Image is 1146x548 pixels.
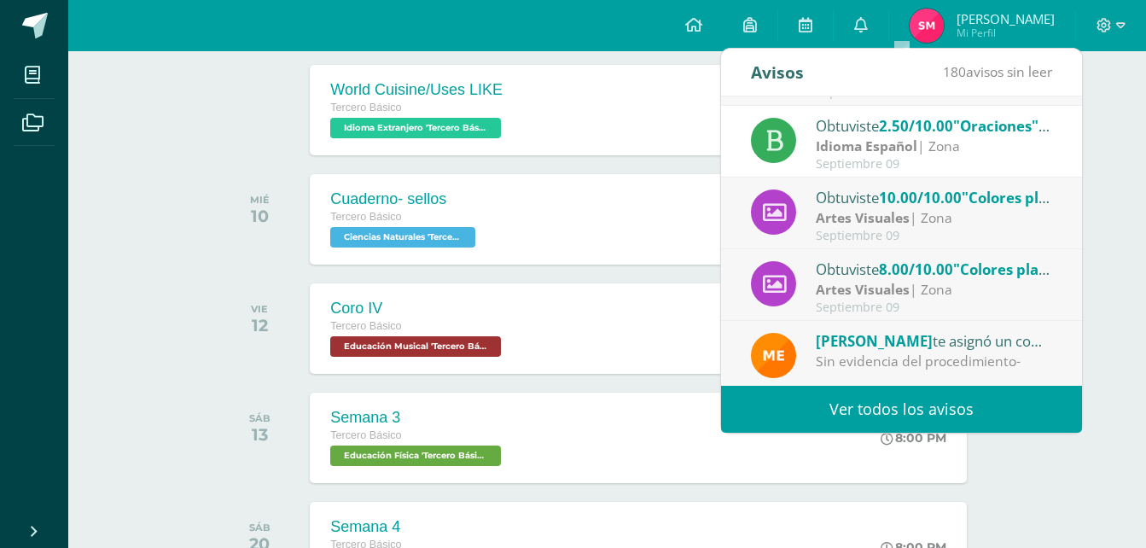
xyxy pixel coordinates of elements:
span: [PERSON_NAME] [816,331,933,351]
div: | Zona [816,137,1053,156]
span: avisos sin leer [943,62,1052,81]
strong: Artes Visuales [816,280,910,299]
img: bd5c7d90de01a998aac2bc4ae78bdcd9.png [751,333,796,378]
div: 8:00 PM [881,430,946,446]
div: Sin evidencia del procedimiento- [816,352,1053,371]
div: Septiembre 09 [816,300,1053,315]
span: Tercero Básico [330,320,401,332]
span: Tercero Básico [330,211,401,223]
span: Educación Física 'Tercero Básico A' [330,446,501,466]
span: 8.00/10.00 [879,259,953,279]
span: [PERSON_NAME] [957,10,1055,27]
span: Idioma Extranjero 'Tercero Básico A' [330,118,501,138]
div: 12 [251,315,268,335]
span: 2.50/10.00 [879,116,953,136]
a: Ver todos los avisos [721,386,1082,433]
div: Semana 3 [330,409,505,427]
div: Septiembre 09 [816,229,1053,243]
div: SÁB [249,522,271,533]
img: 07e34a97935cb444207a82b8f49d728a.png [910,9,944,43]
span: 180 [943,62,966,81]
div: Cuaderno- sellos [330,190,480,208]
div: Coro IV [330,300,505,318]
div: 13 [249,424,271,445]
span: Tercero Básico [330,102,401,114]
span: "Oraciones" [953,116,1050,136]
div: Septiembre 09 [816,85,1053,100]
div: Septiembre 09 [816,157,1053,172]
span: Mi Perfil [957,26,1055,40]
div: MIÉ [250,194,270,206]
strong: Idioma Español [816,137,917,155]
div: | Zona [816,208,1053,228]
div: te asignó un comentario en 'Boceto' para 'Artes Visuales' [816,329,1053,352]
span: Ciencias Naturales 'Tercero Básico A' [330,227,475,248]
span: "Colores planos" [962,188,1079,207]
span: Tercero Básico [330,429,401,441]
strong: Artes Visuales [816,208,910,227]
span: "Colores planos" [953,259,1070,279]
div: 10 [250,206,270,226]
span: Educación Musical 'Tercero Básico A' [330,336,501,357]
span: 10.00/10.00 [879,188,962,207]
div: Obtuviste en [816,258,1053,280]
div: VIE [251,303,268,315]
div: Semana 4 [330,518,505,536]
div: SÁB [249,412,271,424]
div: Obtuviste en [816,186,1053,208]
div: Avisos [751,49,804,96]
div: | Zona [816,280,1053,300]
div: World Cuisine/Uses LIKE [330,81,505,99]
div: Obtuviste en [816,114,1053,137]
